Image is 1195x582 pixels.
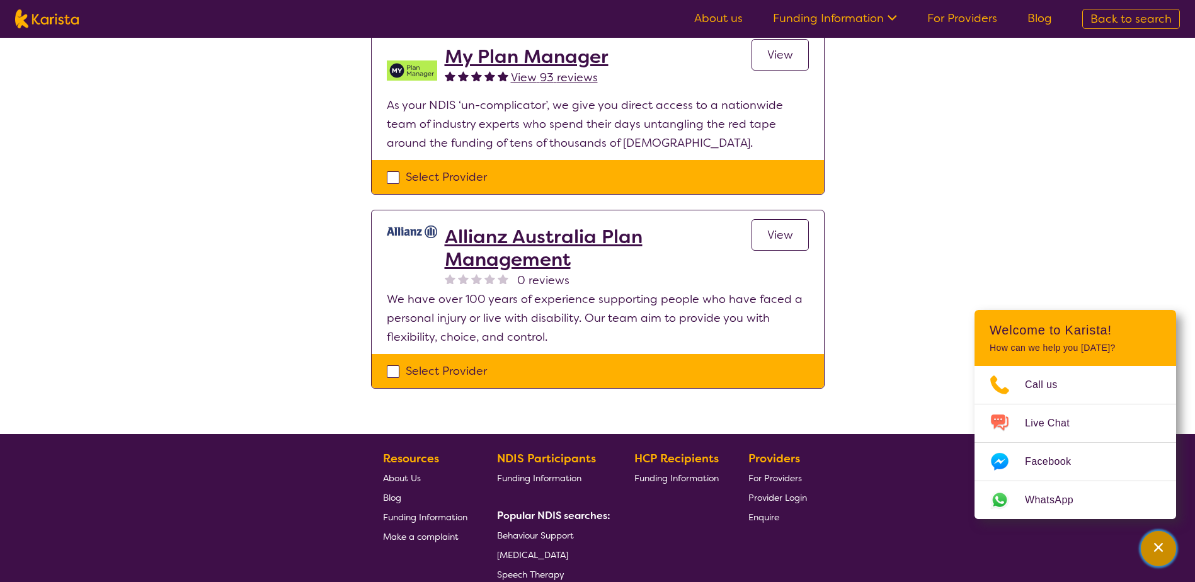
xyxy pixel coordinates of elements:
a: Provider Login [748,488,807,507]
img: nonereviewstar [484,273,495,284]
a: Web link opens in a new tab. [975,481,1176,519]
a: Blog [383,488,467,507]
span: Speech Therapy [497,569,564,580]
span: For Providers [748,472,802,484]
span: Live Chat [1025,414,1085,433]
span: Behaviour Support [497,530,574,541]
span: Enquire [748,511,779,523]
img: Karista logo [15,9,79,28]
a: My Plan Manager [445,45,609,68]
a: Allianz Australia Plan Management [445,225,752,271]
a: Enquire [748,507,807,527]
span: [MEDICAL_DATA] [497,549,568,561]
span: View [767,227,793,243]
span: Facebook [1025,452,1086,471]
img: nonereviewstar [471,273,482,284]
span: View [767,47,793,62]
img: fullstar [498,71,508,81]
b: Popular NDIS searches: [497,509,610,522]
span: Blog [383,492,401,503]
div: Channel Menu [975,310,1176,519]
b: Resources [383,451,439,466]
img: rr7gtpqyd7oaeufumguf.jpg [387,225,437,238]
span: Back to search [1090,11,1172,26]
a: Make a complaint [383,527,467,546]
a: [MEDICAL_DATA] [497,545,605,564]
img: fullstar [445,71,455,81]
a: Funding Information [773,11,897,26]
p: We have over 100 years of experience supporting people who have faced a personal injury or live w... [387,290,809,346]
img: fullstar [458,71,469,81]
span: Provider Login [748,492,807,503]
a: Behaviour Support [497,525,605,545]
p: How can we help you [DATE]? [990,343,1161,353]
span: View 93 reviews [511,70,598,85]
span: WhatsApp [1025,491,1089,510]
b: HCP Recipients [634,451,719,466]
span: Call us [1025,375,1073,394]
h2: Welcome to Karista! [990,322,1161,338]
a: Funding Information [383,507,467,527]
p: As your NDIS ‘un-complicator’, we give you direct access to a nationwide team of industry experts... [387,96,809,152]
b: NDIS Participants [497,451,596,466]
a: Blog [1027,11,1052,26]
a: Funding Information [497,468,605,488]
img: v05irhjwnjh28ktdyyfd.png [387,45,437,96]
span: Make a complaint [383,531,459,542]
b: Providers [748,451,800,466]
img: nonereviewstar [498,273,508,284]
img: fullstar [484,71,495,81]
a: View [752,39,809,71]
img: fullstar [471,71,482,81]
span: Funding Information [497,472,581,484]
a: About us [694,11,743,26]
a: For Providers [748,468,807,488]
ul: Choose channel [975,366,1176,519]
span: 0 reviews [517,271,569,290]
img: nonereviewstar [458,273,469,284]
a: Back to search [1082,9,1180,29]
a: For Providers [927,11,997,26]
a: View [752,219,809,251]
button: Channel Menu [1141,531,1176,566]
a: Funding Information [634,468,719,488]
img: nonereviewstar [445,273,455,284]
span: Funding Information [634,472,719,484]
span: About Us [383,472,421,484]
span: Funding Information [383,511,467,523]
a: About Us [383,468,467,488]
a: View 93 reviews [511,68,598,87]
